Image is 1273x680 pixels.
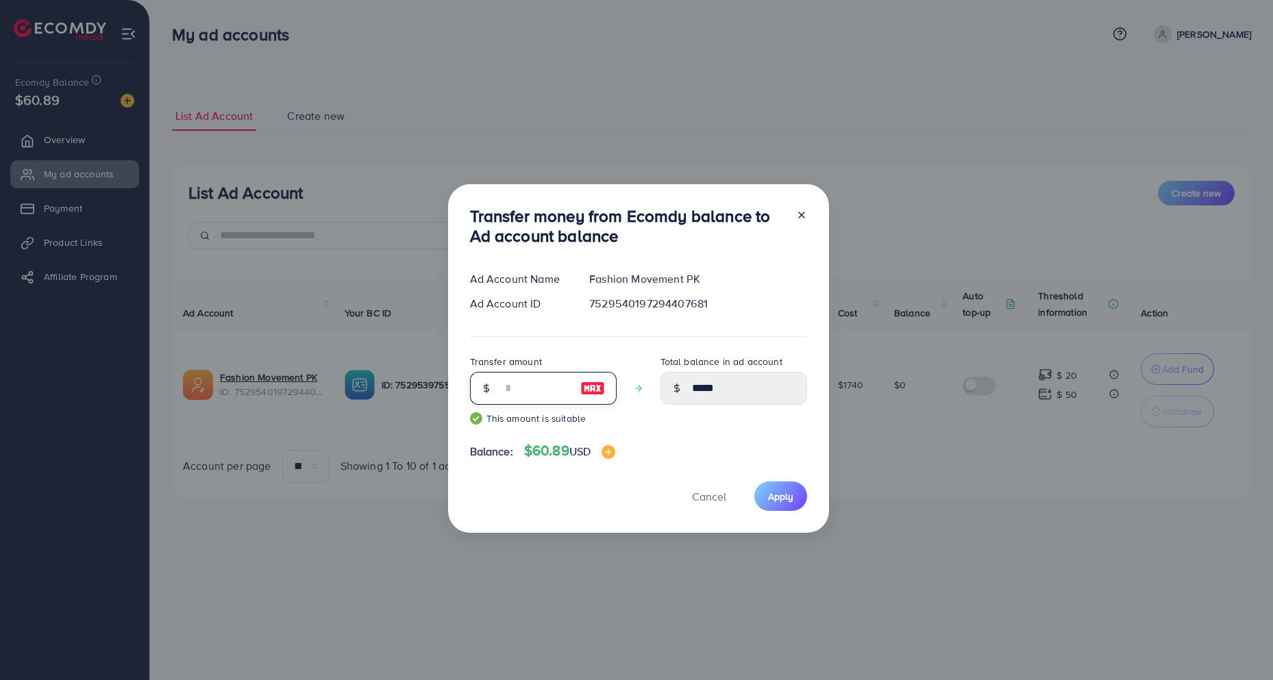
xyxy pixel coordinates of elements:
h3: Transfer money from Ecomdy balance to Ad account balance [470,206,785,246]
span: Cancel [692,489,726,504]
div: Fashion Movement PK [578,271,817,287]
span: Apply [768,490,793,503]
label: Transfer amount [470,355,542,368]
iframe: Chat [1215,618,1263,670]
div: Ad Account Name [459,271,579,287]
img: image [602,445,615,459]
div: 7529540197294407681 [578,296,817,312]
label: Total balance in ad account [660,355,782,368]
button: Cancel [675,481,743,511]
img: guide [470,412,482,425]
span: USD [569,444,591,459]
small: This amount is suitable [470,412,617,425]
div: Ad Account ID [459,296,579,312]
button: Apply [754,481,807,511]
img: image [580,380,605,396]
h4: $60.89 [524,442,615,459]
span: Balance: [470,444,513,459]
